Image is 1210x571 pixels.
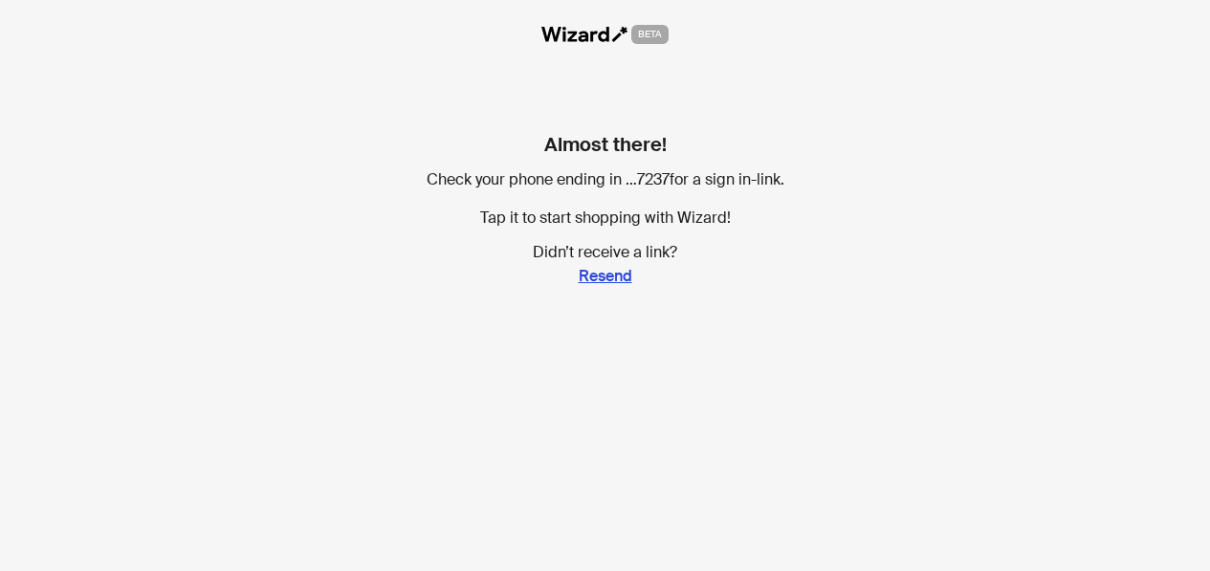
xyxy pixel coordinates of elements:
span: BETA [631,25,669,44]
button: Resend [578,260,633,291]
h1: Almost there! [427,130,784,159]
span: Resend [579,266,632,286]
div: Didn’t receive a link? [427,245,784,291]
div: Tap it to start shopping with Wizard! [427,207,784,230]
div: Check your phone ending in … 7237 for a sign in-link. [427,168,784,191]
